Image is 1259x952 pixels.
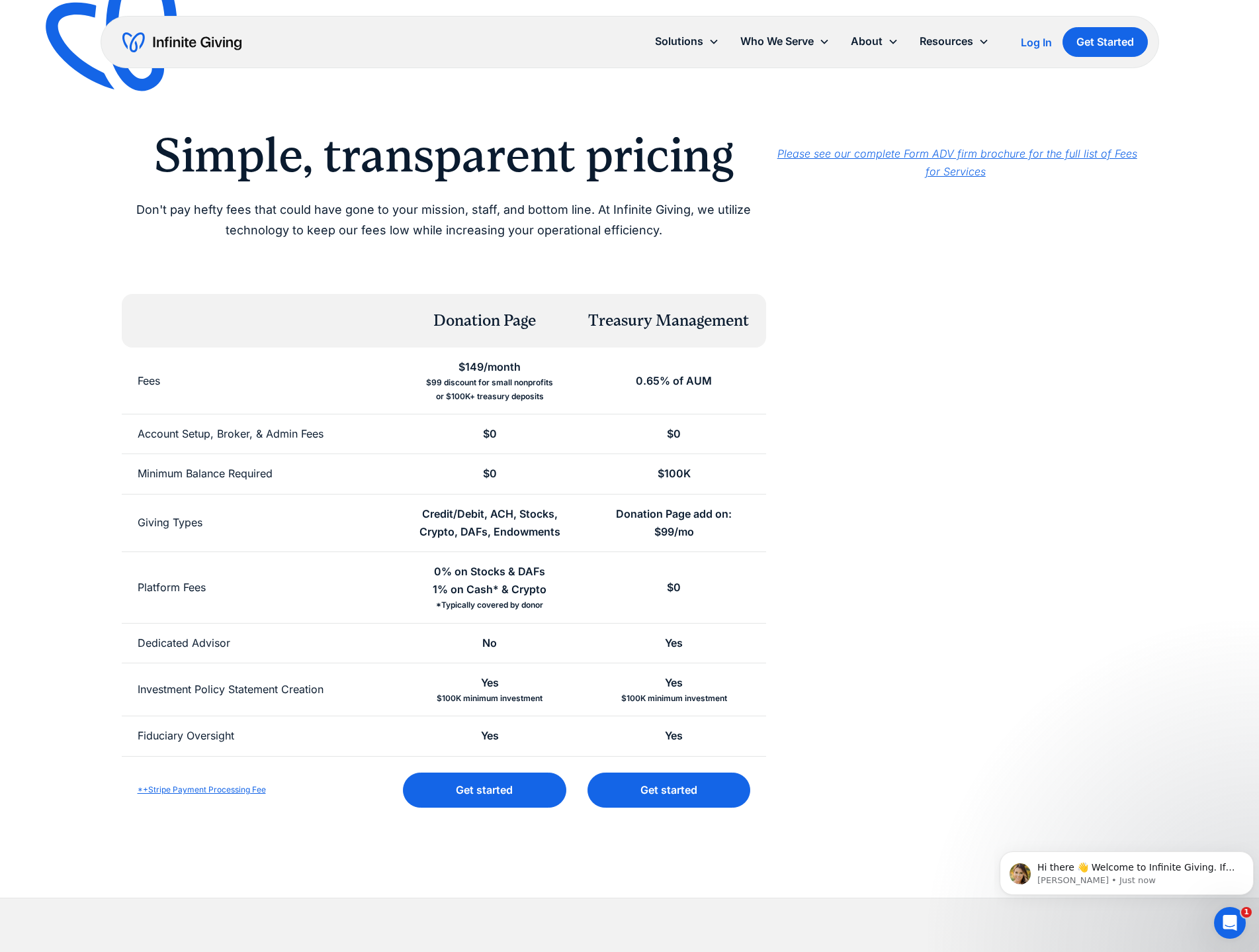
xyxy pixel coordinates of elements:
[138,514,202,532] div: Giving Types
[138,579,206,596] div: Platform Fees
[994,824,1259,916] iframe: Intercom notifications message
[122,127,766,184] h2: Simple, transparent pricing
[138,465,273,483] div: Minimum Balance Required
[636,372,712,390] div: 0.65% of AUM
[122,32,241,53] a: home
[655,32,703,50] div: Solutions
[436,598,543,612] div: *Typically covered by donor
[909,27,1000,56] div: Resources
[588,310,749,332] div: Treasury Management
[740,32,814,50] div: Who We Serve
[665,727,683,745] div: Yes
[621,692,727,705] div: $100K minimum investment
[138,681,324,698] div: Investment Policy Statement Creation
[1241,907,1252,918] span: 1
[138,634,230,652] div: Dedicated Advisor
[1214,907,1246,939] iframe: Intercom live chat
[482,634,497,652] div: No
[426,376,553,403] div: $99 discount for small nonprofits or $100K+ treasury deposits
[667,425,681,443] div: $0
[598,505,750,541] div: Donation Page add on: $99/mo
[483,465,497,483] div: $0
[138,727,234,745] div: Fiduciary Oversight
[458,358,521,376] div: $149/month
[1063,27,1148,57] a: Get Started
[481,674,499,692] div: Yes
[1021,34,1052,50] a: Log In
[122,200,766,240] p: Don't pay hefty fees that could have gone to your mission, staff, and bottom line. At Infinite Gi...
[483,425,497,443] div: $0
[840,27,909,56] div: About
[433,310,536,332] div: Donation Page
[1021,37,1052,48] div: Log In
[920,32,973,50] div: Resources
[138,372,160,390] div: Fees
[138,425,324,443] div: Account Setup, Broker, & Admin Fees
[587,773,750,808] a: Get started
[730,27,840,56] div: Who We Serve
[644,27,730,56] div: Solutions
[481,727,499,745] div: Yes
[665,634,683,652] div: Yes
[667,579,681,596] div: $0
[777,147,1137,178] a: Please see our complete Form ADV firm brochure for the full list of Fees for Services
[437,692,543,705] div: $100K minimum investment
[665,674,683,692] div: Yes
[413,505,566,541] div: Credit/Debit, ACH, Stocks, Crypto, DAFs, Endowments
[403,773,566,808] a: Get started
[433,563,546,598] div: 0% on Stocks & DAFs 1% on Cash* & Crypto
[658,465,691,483] div: $100K
[851,32,883,50] div: About
[138,785,266,794] a: *+Stripe Payment Processing Fee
